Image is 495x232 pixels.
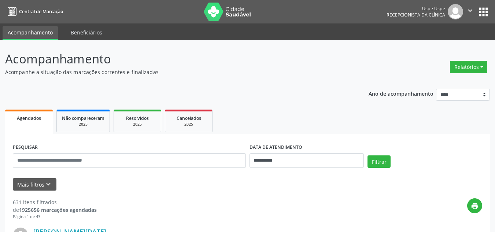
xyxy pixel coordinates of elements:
[367,155,391,168] button: Filtrar
[387,5,445,12] div: Uspe Uspe
[369,89,433,98] p: Ano de acompanhamento
[13,178,56,191] button: Mais filtroskeyboard_arrow_down
[5,50,344,68] p: Acompanhamento
[119,122,156,127] div: 2025
[5,5,63,18] a: Central de Marcação
[62,122,104,127] div: 2025
[17,115,41,121] span: Agendados
[448,4,463,19] img: img
[19,206,97,213] strong: 1925656 marcações agendadas
[477,5,490,18] button: apps
[5,68,344,76] p: Acompanhe a situação das marcações correntes e finalizadas
[62,115,104,121] span: Não compareceram
[450,61,487,73] button: Relatórios
[463,4,477,19] button: 
[387,12,445,18] span: Recepcionista da clínica
[3,26,58,40] a: Acompanhamento
[170,122,207,127] div: 2025
[467,198,482,213] button: print
[13,214,97,220] div: Página 1 de 43
[177,115,201,121] span: Cancelados
[471,202,479,210] i: print
[250,142,302,153] label: DATA DE ATENDIMENTO
[13,198,97,206] div: 631 itens filtrados
[13,206,97,214] div: de
[466,7,474,15] i: 
[126,115,149,121] span: Resolvidos
[13,142,38,153] label: PESQUISAR
[66,26,107,39] a: Beneficiários
[44,180,52,188] i: keyboard_arrow_down
[19,8,63,15] span: Central de Marcação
